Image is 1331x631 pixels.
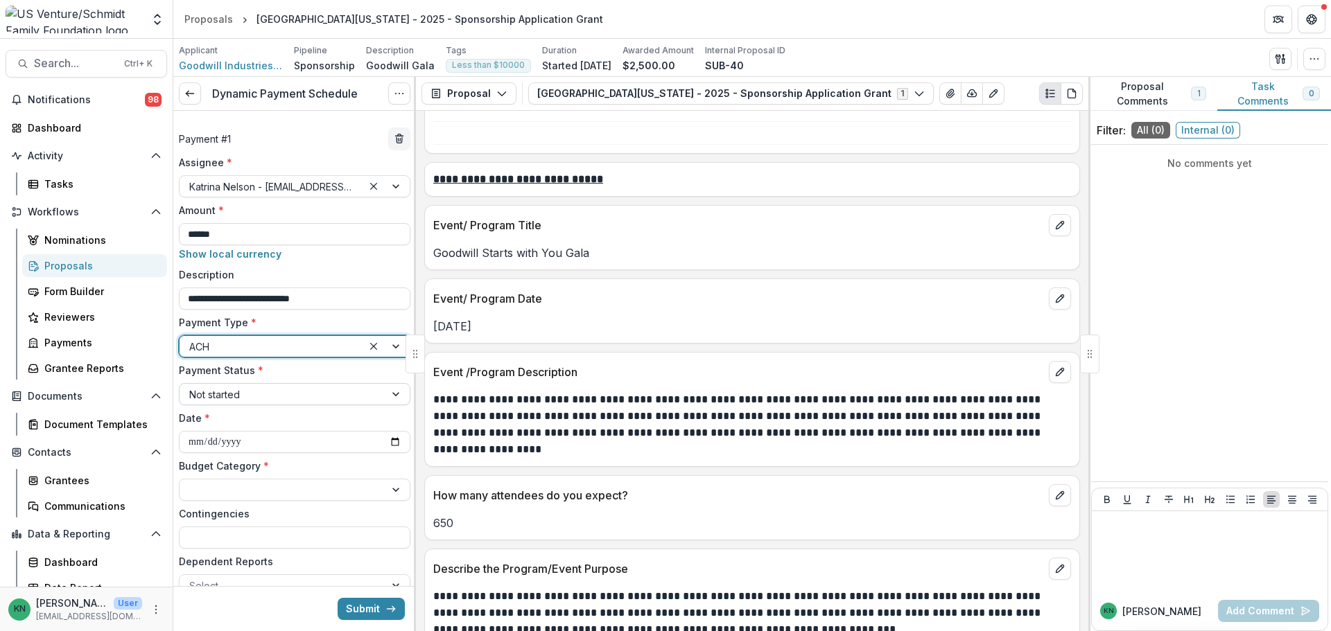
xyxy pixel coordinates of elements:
[1304,491,1321,508] button: Align Right
[1197,89,1200,98] span: 1
[28,94,145,106] span: Notifications
[982,82,1004,105] button: Edit as form
[623,44,694,57] p: Awarded Amount
[44,417,156,432] div: Document Templates
[433,245,1071,261] p: Goodwill Starts with You Gala
[388,82,410,105] button: Options
[28,447,145,459] span: Contacts
[179,155,402,170] label: Assignee
[114,597,142,610] p: User
[179,459,402,473] label: Budget Category
[366,44,414,57] p: Description
[1176,122,1240,139] span: Internal ( 0 )
[1309,89,1314,98] span: 0
[1097,156,1323,170] p: No comments yet
[179,267,402,282] label: Description
[179,9,238,29] a: Proposals
[179,9,609,29] nav: breadcrumb
[36,610,142,623] p: [EMAIL_ADDRESS][DOMAIN_NAME]
[294,44,327,57] p: Pipeline
[179,554,402,569] label: Dependent Reports
[939,82,962,105] button: View Attached Files
[1119,491,1136,508] button: Underline
[6,523,167,545] button: Open Data & Reporting
[1099,491,1115,508] button: Bold
[179,132,231,146] p: Payment # 1
[433,560,1043,577] p: Describe the Program/Event Purpose
[22,413,167,436] a: Document Templates
[1097,122,1126,139] p: Filter:
[1088,77,1217,111] button: Proposal Comments
[22,495,167,517] a: Communications
[1140,491,1156,508] button: Italicize
[1264,6,1292,33] button: Partners
[121,56,155,71] div: Ctrl + K
[22,229,167,251] a: Nominations
[1131,122,1170,139] span: All ( 0 )
[421,82,516,105] button: Proposal
[184,12,233,26] div: Proposals
[28,150,145,162] span: Activity
[179,203,402,217] label: Amount
[528,82,934,105] button: [GEOGRAPHIC_DATA][US_STATE] - 2025 - Sponsorship Application Grant1
[1104,607,1114,614] div: Katrina Nelson
[294,58,355,73] p: Sponsorship
[6,145,167,167] button: Open Activity
[6,201,167,223] button: Open Workflows
[22,280,167,303] a: Form Builder
[179,58,283,73] a: Goodwill Industries of [GEOGRAPHIC_DATA][US_STATE]
[28,391,145,402] span: Documents
[14,605,26,614] div: Katrina Nelson
[1061,82,1083,105] button: PDF view
[179,315,402,330] label: Payment Type
[22,469,167,492] a: Grantees
[6,441,167,463] button: Open Contacts
[366,58,435,73] p: Goodwill Gala
[22,576,167,599] a: Data Report
[338,598,405,620] button: Submit
[1298,6,1325,33] button: Get Help
[623,58,675,73] p: $2,500.00
[28,528,145,540] span: Data & Reporting
[1217,77,1331,111] button: Task Comments
[705,58,744,73] p: SUB-40
[44,233,156,247] div: Nominations
[433,515,1071,531] p: 650
[1122,604,1201,619] p: [PERSON_NAME]
[1049,287,1071,310] button: edit
[28,206,145,218] span: Workflows
[256,12,603,26] div: [GEOGRAPHIC_DATA][US_STATE] - 2025 - Sponsorship Application Grant
[44,361,156,375] div: Grantee Reports
[452,60,525,70] span: Less than $10000
[388,127,410,150] button: delete
[433,364,1043,380] p: Event /Program Description
[179,44,218,57] p: Applicant
[44,177,156,191] div: Tasks
[433,487,1043,504] p: How many attendees do you expect?
[212,87,358,100] h3: Dynamic Payment Schedule
[34,57,116,70] span: Search...
[6,385,167,407] button: Open Documents
[179,248,281,260] button: Show local currency
[22,331,167,354] a: Payments
[22,357,167,380] a: Grantee Reports
[44,258,156,273] div: Proposals
[1222,491,1239,508] button: Bullet List
[1039,82,1061,105] button: Plaintext view
[542,58,611,73] p: Started [DATE]
[433,318,1071,335] p: [DATE]
[1242,491,1259,508] button: Ordered List
[36,596,108,610] p: [PERSON_NAME]
[1049,214,1071,236] button: edit
[1218,600,1319,622] button: Add Comment
[365,338,382,355] div: Clear selected options
[365,178,382,195] div: Clear selected options
[179,411,402,425] label: Date
[22,551,167,574] a: Dashboard
[179,506,402,521] label: Contingencies
[1284,491,1300,508] button: Align Center
[44,335,156,350] div: Payments
[433,217,1043,233] p: Event/ Program Title
[44,580,156,595] div: Data Report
